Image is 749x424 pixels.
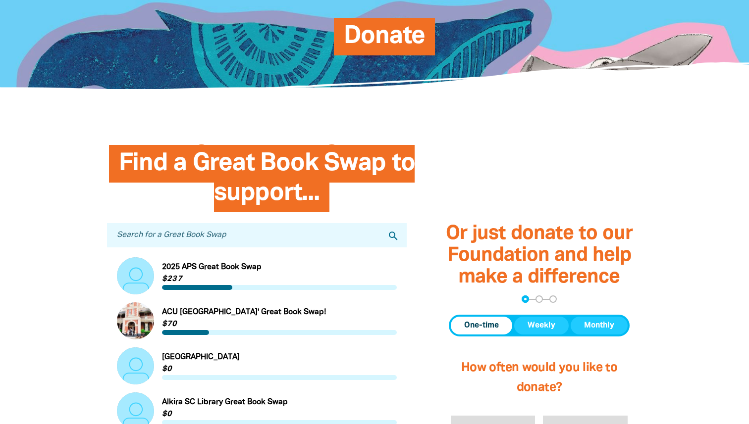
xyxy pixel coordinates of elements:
[387,230,399,242] i: search
[535,295,543,303] button: Navigate to step 2 of 3 to enter your details
[522,295,529,303] button: Navigate to step 1 of 3 to enter your donation amount
[449,348,630,408] h2: How often would you like to donate?
[549,295,557,303] button: Navigate to step 3 of 3 to enter your payment details
[449,315,630,336] div: Donation frequency
[571,317,628,334] button: Monthly
[584,320,614,331] span: Monthly
[464,320,499,331] span: One-time
[451,317,512,334] button: One-time
[119,152,415,212] span: Find a Great Book Swap to support...
[344,25,426,55] span: Donate
[514,317,569,334] button: Weekly
[446,225,633,286] span: Or just donate to our Foundation and help make a difference
[528,320,555,331] span: Weekly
